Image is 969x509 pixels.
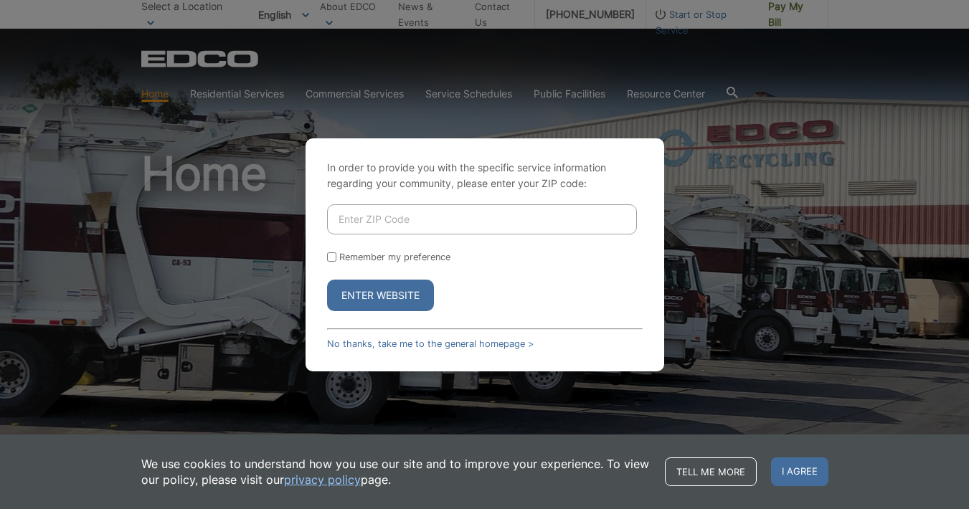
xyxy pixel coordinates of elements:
button: Enter Website [327,280,434,311]
input: Enter ZIP Code [327,204,637,234]
p: We use cookies to understand how you use our site and to improve your experience. To view our pol... [141,456,651,487]
span: I agree [771,457,828,486]
a: privacy policy [284,472,361,487]
a: Tell me more [665,457,757,486]
a: No thanks, take me to the general homepage > [327,338,534,349]
label: Remember my preference [339,252,450,262]
p: In order to provide you with the specific service information regarding your community, please en... [327,160,643,191]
